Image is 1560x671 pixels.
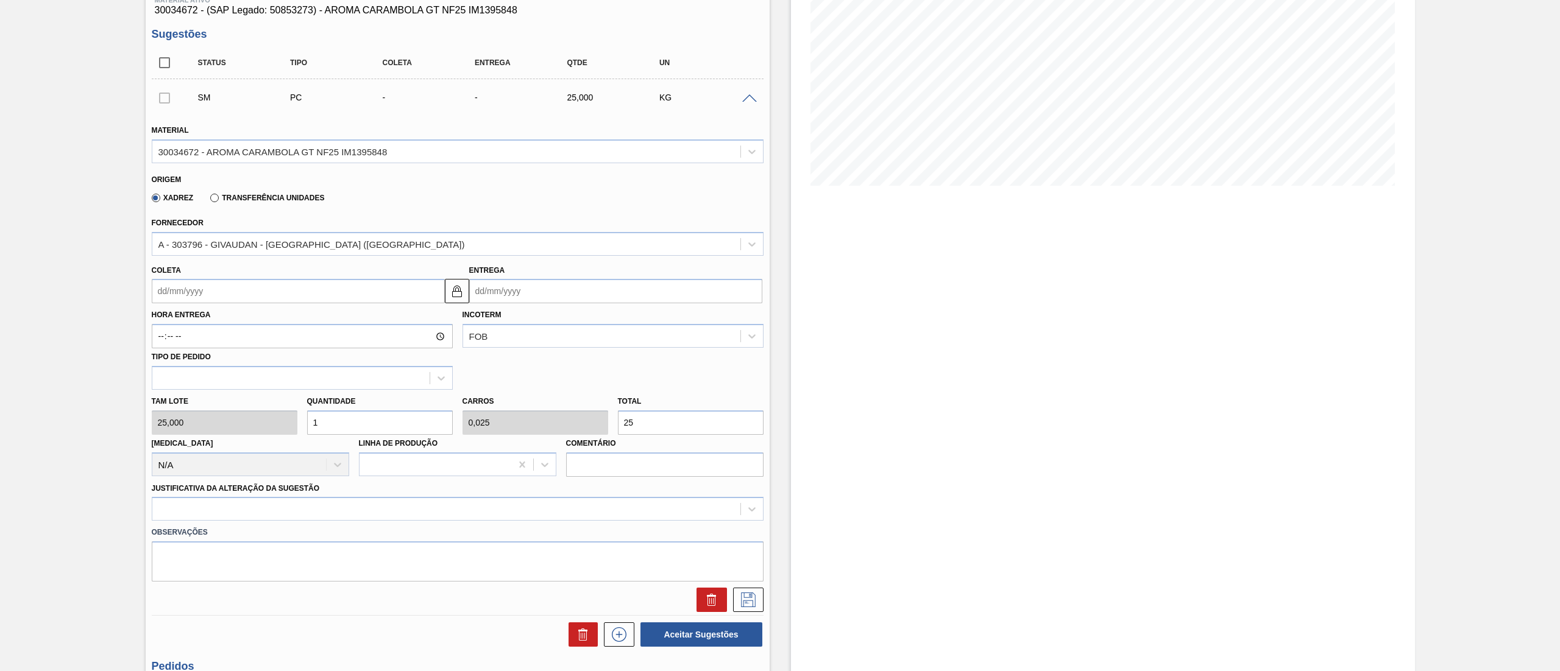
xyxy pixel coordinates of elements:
[379,58,484,67] div: Coleta
[450,284,464,298] img: locked
[152,266,181,275] label: Coleta
[359,439,438,448] label: Linha de Produção
[463,397,494,406] label: Carros
[307,397,356,406] label: Quantidade
[152,219,204,227] label: Fornecedor
[634,621,764,648] div: Aceitar Sugestões
[463,311,502,319] label: Incoterm
[152,524,764,541] label: Observações
[152,306,453,324] label: Hora Entrega
[379,93,484,102] div: -
[445,279,469,303] button: locked
[640,622,762,647] button: Aceitar Sugestões
[469,279,762,303] input: dd/mm/yyyy
[656,93,762,102] div: KG
[472,93,577,102] div: -
[564,58,669,67] div: Qtde
[152,484,320,493] label: Justificativa da Alteração da Sugestão
[287,93,392,102] div: Pedido de Compra
[727,588,764,612] div: Salvar Sugestão
[469,331,488,342] div: FOB
[158,239,465,249] div: A - 303796 - GIVAUDAN - [GEOGRAPHIC_DATA] ([GEOGRAPHIC_DATA])
[152,353,211,361] label: Tipo de pedido
[618,397,642,406] label: Total
[155,5,760,16] span: 30034672 - (SAP Legado: 50853273) - AROMA CARAMBOLA GT NF25 IM1395848
[152,175,182,184] label: Origem
[287,58,392,67] div: Tipo
[598,622,634,647] div: Nova sugestão
[195,93,300,102] div: Sugestão Manual
[152,194,194,202] label: Xadrez
[562,622,598,647] div: Excluir Sugestões
[566,435,764,452] label: Comentário
[656,58,762,67] div: UN
[152,393,297,410] label: Tam lote
[690,588,727,612] div: Excluir Sugestão
[152,28,764,41] h3: Sugestões
[195,58,300,67] div: Status
[210,194,324,202] label: Transferência Unidades
[158,146,388,156] div: 30034672 - AROMA CARAMBOLA GT NF25 IM1395848
[152,439,213,448] label: [MEDICAL_DATA]
[152,126,189,135] label: Material
[472,58,577,67] div: Entrega
[152,279,445,303] input: dd/mm/yyyy
[564,93,669,102] div: 25,000
[469,266,505,275] label: Entrega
